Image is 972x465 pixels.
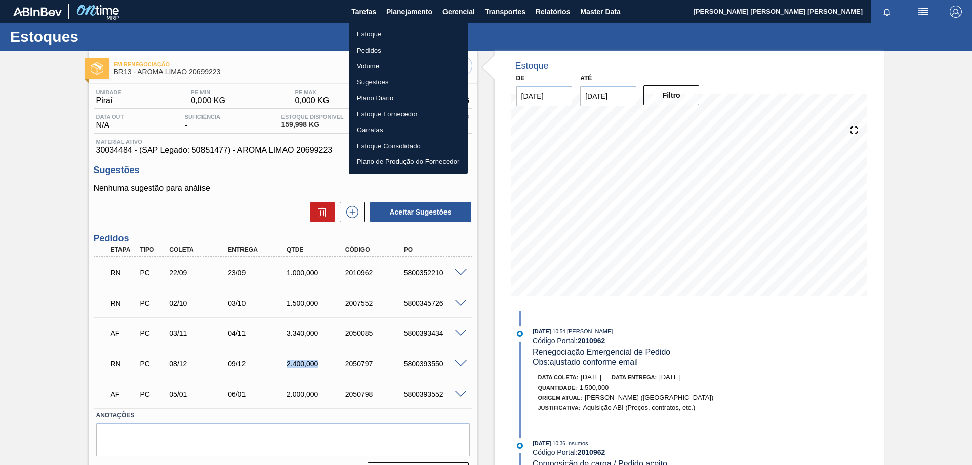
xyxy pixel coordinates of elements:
[349,43,468,59] a: Pedidos
[349,106,468,122] a: Estoque Fornecedor
[349,58,468,74] a: Volume
[349,90,468,106] a: Plano Diário
[349,122,468,138] a: Garrafas
[349,154,468,170] a: Plano de Produção do Fornecedor
[349,26,468,43] a: Estoque
[349,74,468,91] a: Sugestões
[349,138,468,154] a: Estoque Consolidado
